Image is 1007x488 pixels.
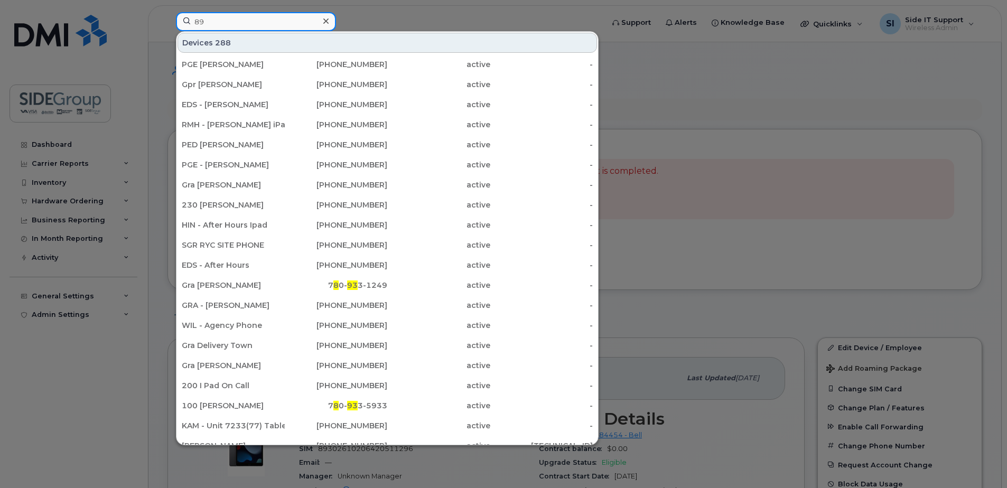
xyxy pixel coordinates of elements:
a: Gra Delivery Town[PHONE_NUMBER]active- [178,336,597,355]
span: 93 [347,401,358,410]
div: active [387,280,490,290]
a: PGE [PERSON_NAME][PHONE_NUMBER]active- [178,55,597,74]
div: 7 0- 3-5933 [285,400,388,411]
div: active [387,200,490,210]
div: Gra Delivery Town [182,340,285,351]
div: [PHONE_NUMBER] [285,260,388,270]
a: WIL - Agency Phone[PHONE_NUMBER]active- [178,316,597,335]
div: GRA - [PERSON_NAME] [182,300,285,311]
div: active [387,79,490,90]
div: - [490,159,593,170]
div: [PHONE_NUMBER] [285,340,388,351]
div: [PHONE_NUMBER] [285,420,388,431]
div: WIL - Agency Phone [182,320,285,331]
div: - [490,79,593,90]
div: [PHONE_NUMBER] [285,440,388,451]
div: [PHONE_NUMBER] [285,79,388,90]
div: - [490,280,593,290]
a: 100 [PERSON_NAME]780-933-5933active- [178,396,597,415]
div: [PHONE_NUMBER] [285,159,388,170]
a: SGR RYC SITE PHONE[PHONE_NUMBER]active- [178,236,597,255]
div: active [387,220,490,230]
div: - [490,200,593,210]
div: active [387,159,490,170]
a: Gra [PERSON_NAME]780-933-1249active- [178,276,597,295]
div: [PERSON_NAME] [182,440,285,451]
div: active [387,380,490,391]
span: 93 [347,280,358,290]
div: [PHONE_NUMBER] [285,200,388,210]
a: 230 [PERSON_NAME][PHONE_NUMBER]active- [178,195,597,214]
a: KAM - Unit 7233(77) Tablet[PHONE_NUMBER]active- [178,416,597,435]
div: active [387,59,490,70]
a: Gra [PERSON_NAME][PHONE_NUMBER]active- [178,175,597,194]
div: - [490,420,593,431]
div: 7 0- 3-1249 [285,280,388,290]
div: [TECHNICAL_ID] [490,440,593,451]
div: PED [PERSON_NAME] [182,139,285,150]
div: PGE - [PERSON_NAME] [182,159,285,170]
div: [PHONE_NUMBER] [285,139,388,150]
div: - [490,340,593,351]
div: Gra [PERSON_NAME] [182,180,285,190]
div: [PHONE_NUMBER] [285,240,388,250]
div: HIN - After Hours Ipad [182,220,285,230]
div: EDS - [PERSON_NAME] [182,99,285,110]
div: 230 [PERSON_NAME] [182,200,285,210]
a: HIN - After Hours Ipad[PHONE_NUMBER]active- [178,215,597,234]
div: active [387,240,490,250]
div: active [387,340,490,351]
span: 8 [333,280,339,290]
div: [PHONE_NUMBER] [285,59,388,70]
div: 100 [PERSON_NAME] [182,400,285,411]
a: RMH - [PERSON_NAME] iPad[PHONE_NUMBER]active- [178,115,597,134]
a: EDS - [PERSON_NAME][PHONE_NUMBER]active- [178,95,597,114]
a: PGE - [PERSON_NAME][PHONE_NUMBER]active- [178,155,597,174]
div: - [490,59,593,70]
div: - [490,180,593,190]
div: Devices [178,33,597,53]
div: [PHONE_NUMBER] [285,119,388,130]
div: active [387,320,490,331]
div: - [490,119,593,130]
a: Gpr [PERSON_NAME][PHONE_NUMBER]active- [178,75,597,94]
div: EDS - After Hours [182,260,285,270]
div: - [490,99,593,110]
div: [PHONE_NUMBER] [285,180,388,190]
div: - [490,220,593,230]
div: active [387,420,490,431]
div: active [387,260,490,270]
div: Gra [PERSON_NAME] [182,280,285,290]
div: [PHONE_NUMBER] [285,380,388,391]
a: GRA - [PERSON_NAME][PHONE_NUMBER]active- [178,296,597,315]
div: 200 I Pad On Call [182,380,285,391]
div: Gra [PERSON_NAME] [182,360,285,371]
div: - [490,139,593,150]
a: EDS - After Hours[PHONE_NUMBER]active- [178,256,597,275]
div: - [490,380,593,391]
div: active [387,400,490,411]
div: [PHONE_NUMBER] [285,300,388,311]
div: - [490,300,593,311]
div: [PHONE_NUMBER] [285,220,388,230]
div: - [490,360,593,371]
div: active [387,440,490,451]
div: active [387,119,490,130]
div: [PHONE_NUMBER] [285,320,388,331]
div: - [490,240,593,250]
a: 200 I Pad On Call[PHONE_NUMBER]active- [178,376,597,395]
div: active [387,99,490,110]
div: Gpr [PERSON_NAME] [182,79,285,90]
div: PGE [PERSON_NAME] [182,59,285,70]
a: Gra [PERSON_NAME][PHONE_NUMBER]active- [178,356,597,375]
div: SGR RYC SITE PHONE [182,240,285,250]
div: [PHONE_NUMBER] [285,99,388,110]
div: active [387,360,490,371]
div: KAM - Unit 7233(77) Tablet [182,420,285,431]
span: 288 [215,37,231,48]
div: - [490,400,593,411]
div: active [387,300,490,311]
a: PED [PERSON_NAME][PHONE_NUMBER]active- [178,135,597,154]
a: [PERSON_NAME][PHONE_NUMBER]active[TECHNICAL_ID] [178,436,597,455]
div: RMH - [PERSON_NAME] iPad [182,119,285,130]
